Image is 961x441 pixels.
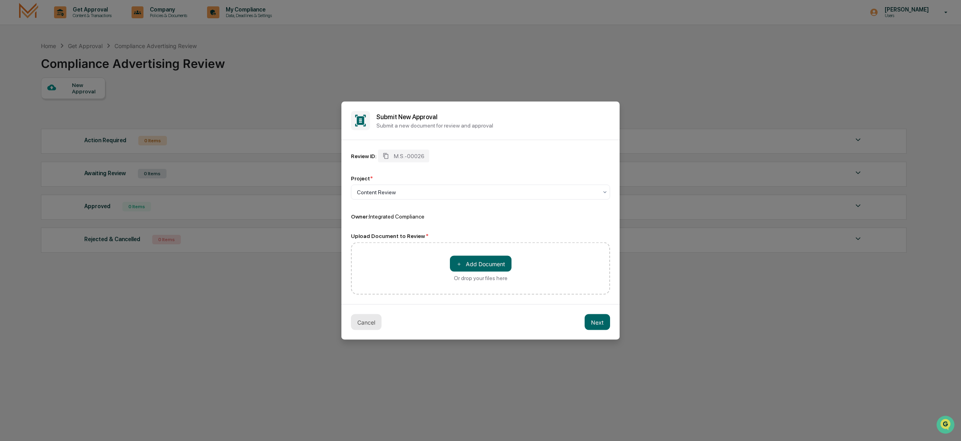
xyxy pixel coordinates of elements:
button: Cancel [351,314,382,330]
a: Powered byPylon [56,167,96,173]
h2: Submit New Approval [376,113,610,120]
p: Submit a new document for review and approval [376,122,610,128]
span: Data Lookup [16,148,50,156]
img: 1746055101610-c473b297-6a78-478c-a979-82029cc54cd1 [8,93,22,108]
div: 🗄️ [58,133,64,140]
span: Pylon [79,167,96,173]
button: Start new chat [135,96,145,105]
iframe: Open customer support [936,415,957,436]
span: M.S.-00026 [394,153,424,159]
span: ＋ [456,260,462,267]
a: 🔎Data Lookup [5,145,53,159]
div: 🔎 [8,149,14,155]
button: Or drop your files here [450,256,511,272]
a: 🖐️Preclearance [5,130,54,144]
div: Project [351,175,373,182]
div: We're available if you need us! [27,101,101,108]
a: 🗄️Attestations [54,130,102,144]
span: Owner: [351,213,369,220]
div: Review ID: [351,153,376,159]
div: Or drop your files here [454,275,508,281]
img: Greenboard [8,25,24,41]
p: How can we help? [8,49,145,62]
div: Upload Document to Review [351,233,610,239]
span: Attestations [66,133,99,141]
span: Integrated Compliance [369,213,424,220]
div: 🖐️ [8,133,14,140]
div: Start new chat [27,93,130,101]
button: Next [585,314,610,330]
span: Preclearance [16,133,51,141]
